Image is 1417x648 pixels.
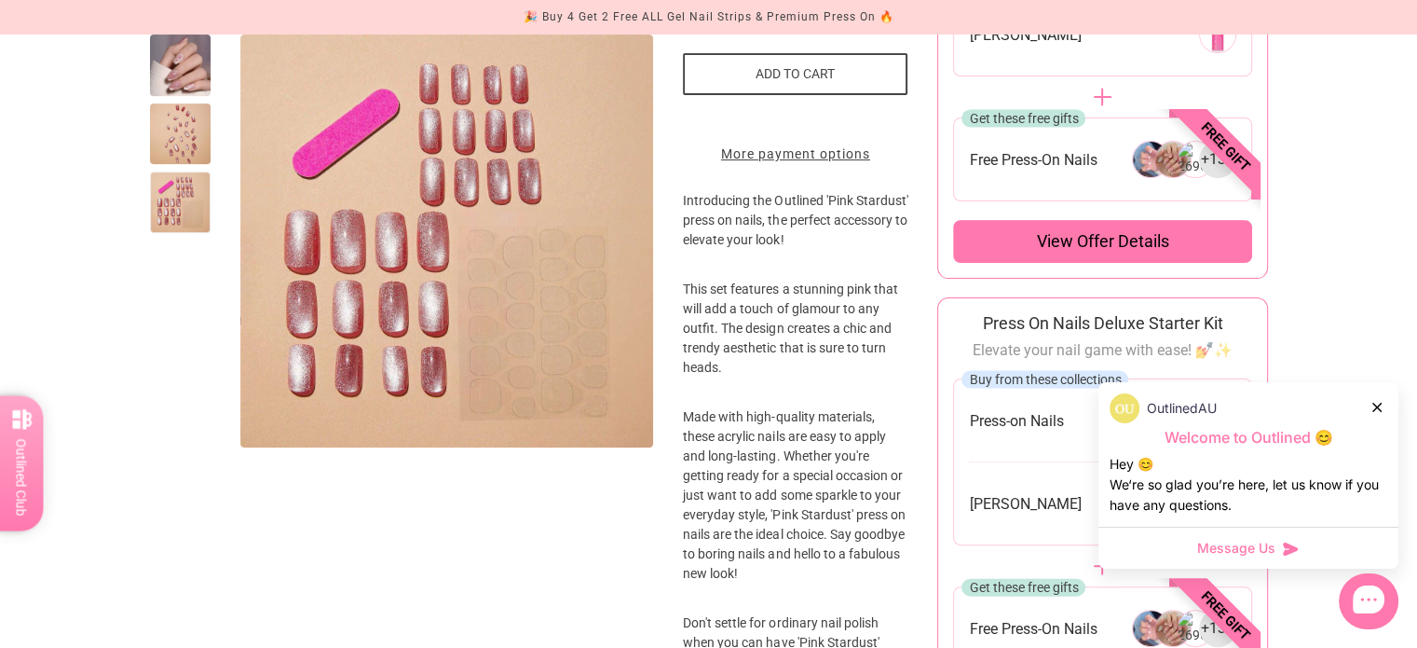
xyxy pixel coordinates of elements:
span: Message Us [1197,539,1275,558]
div: Hey 😊 We‘re so glad you’re here, let us know if you have any questions. [1110,454,1387,516]
div: 🎉 Buy 4 Get 2 Free ALL Gel Nail Strips & Premium Press On 🔥 [524,7,894,27]
p: Introducing the Outlined 'Pink Stardust' press on nails, the perfect accessory to elevate your look! [683,191,907,280]
span: [PERSON_NAME] [969,494,1081,514]
img: data:image/png;base64,iVBORw0KGgoAAAANSUhEUgAAACQAAAAkCAYAAADhAJiYAAACJklEQVR4AexUO28TQRice/mFQxI... [1110,393,1139,423]
p: Made with high-quality materials, these acrylic nails are easy to apply and long-lasting. Whether... [683,407,907,614]
span: Buy from these collections [969,372,1121,387]
p: This set features a stunning pink that will add a touch of glamour to any outfit. The design crea... [683,280,907,407]
a: More payment options [683,145,907,164]
p: OutlinedAU [1147,398,1217,419]
span: View offer details [1036,230,1168,253]
span: Get these free gifts [969,580,1078,595]
img: Pink Stardust [240,34,653,448]
button: Add to cart [683,53,907,95]
span: Press On Nails Deluxe Starter Kit [982,313,1222,333]
span: [PERSON_NAME] [969,25,1081,45]
span: Free gift [1142,63,1309,230]
span: Free Press-On Nails [969,150,1097,170]
modal-trigger: Enlarge product image [240,34,653,448]
span: Press-on Nails [969,411,1063,431]
p: Welcome to Outlined 😊 [1110,428,1387,448]
span: Get these free gifts [969,111,1078,126]
span: Free Press-On Nails [969,619,1097,639]
span: Elevate your nail game with ease! 💅✨ [973,341,1233,359]
img: 269291651152-0 [1199,16,1236,53]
